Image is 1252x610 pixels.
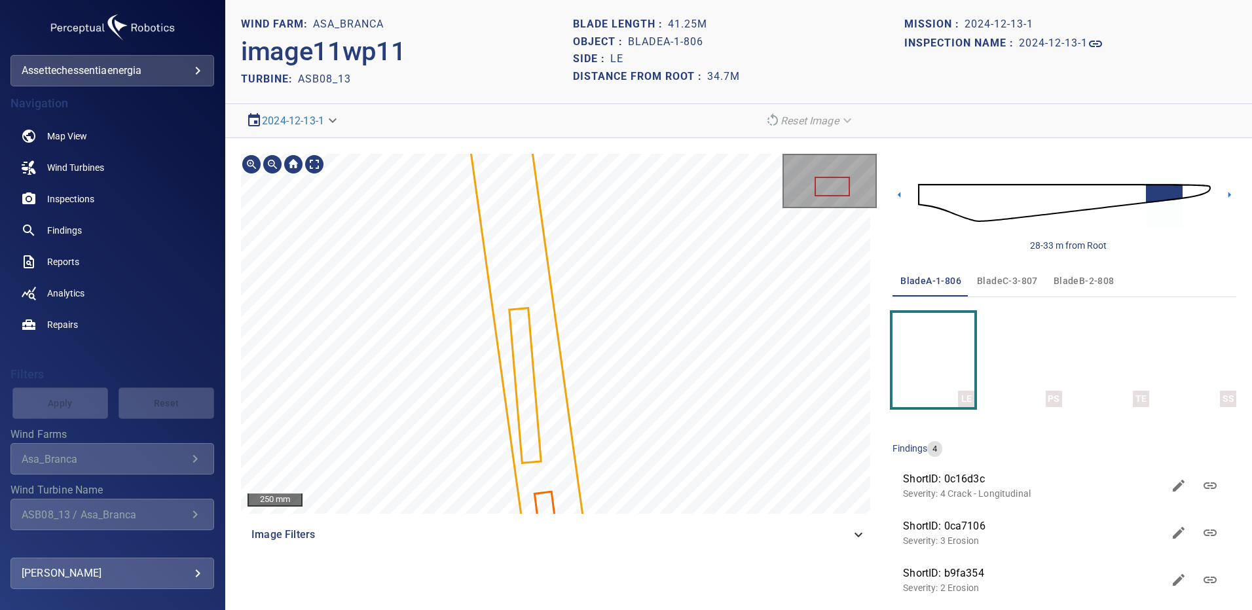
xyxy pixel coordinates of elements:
span: Findings [47,224,82,237]
label: Wind Farms [10,429,214,440]
span: Map View [47,130,87,143]
h4: Navigation [10,97,214,110]
h1: 2024-12-13-1 [1019,37,1088,50]
h1: Asa_Branca [313,18,384,31]
span: Analytics [47,287,84,300]
p: Severity: 3 Erosion [903,534,1163,547]
a: SS [1188,313,1202,407]
div: ASB08_13 / Asa_Branca [22,509,187,521]
div: 28-33 m from Root [1030,239,1107,252]
h1: 41.25m [668,18,707,31]
a: inspections noActive [10,183,214,215]
div: Zoom in [241,154,262,175]
div: Toggle full page [304,154,325,175]
div: TE [1133,391,1149,407]
span: ShortID: b9fa354 [903,565,1163,581]
a: analytics noActive [10,278,214,309]
h2: TURBINE: [241,73,298,85]
div: Asa_Branca [22,453,187,465]
div: assettechessentiaenergia [22,60,203,81]
div: Wind Turbine Name [10,499,214,530]
a: windturbines noActive [10,152,214,183]
a: TE [1101,313,1114,407]
h2: ASB08_13 [298,73,351,85]
span: Reports [47,255,79,268]
span: bladeB-2-808 [1054,273,1114,289]
span: ShortID: 0ca7106 [903,518,1163,534]
span: ShortID: 0c16d3c [903,471,1163,487]
a: PS [1014,313,1027,407]
div: Wind Farms [10,443,214,475]
a: 2024-12-13-1 [262,115,324,127]
div: assettechessentiaenergia [10,55,214,86]
h1: Object : [573,36,628,48]
div: SS [1220,391,1236,407]
span: 4 [927,443,942,456]
a: 2024-12-13-1 [1019,36,1103,52]
h4: Filters [10,368,214,381]
img: d [918,168,1211,238]
h1: WIND FARM: [241,18,313,31]
a: findings noActive [10,215,214,246]
h1: Side : [573,53,610,65]
a: map noActive [10,120,214,152]
span: Repairs [47,318,78,331]
h2: image11wp11 [241,36,405,67]
a: LE [927,313,940,407]
button: PS [980,313,1061,407]
h1: bladeA-1-806 [628,36,703,48]
div: Reset Image [760,109,860,132]
div: 2024-12-13-1 [241,109,345,132]
label: Wind Turbine Name [10,485,214,495]
a: repairs noActive [10,309,214,340]
div: Go home [283,154,304,175]
span: bladeA-1-806 [900,273,961,289]
span: Wind Turbines [47,161,104,174]
h1: Distance from root : [573,71,707,83]
span: Inspections [47,192,94,206]
img: assettechessentiaenergia-logo [47,10,178,45]
div: [PERSON_NAME] [22,563,203,584]
div: Image Filters [241,519,877,550]
em: Reset Image [781,115,839,127]
div: Zoom out [262,154,283,175]
button: LE [893,313,974,407]
a: reports noActive [10,246,214,278]
div: PS [1046,391,1062,407]
h1: LE [610,53,623,65]
p: Severity: 2 Erosion [903,581,1163,594]
span: bladeC-3-807 [977,273,1038,289]
span: Image Filters [251,527,851,543]
h1: 34.7m [707,71,740,83]
p: Severity: 4 Crack - Longitudinal [903,487,1163,500]
h1: Mission : [904,18,965,31]
button: TE [1067,313,1149,407]
h1: Inspection name : [904,37,1019,50]
div: LE [958,391,974,407]
h1: 2024-12-13-1 [965,18,1033,31]
button: SS [1154,313,1236,407]
h1: Blade length : [573,18,668,31]
span: findings [893,443,927,454]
